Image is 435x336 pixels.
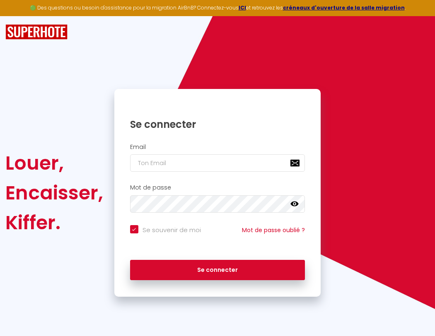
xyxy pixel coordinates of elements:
[283,4,405,11] a: créneaux d'ouverture de la salle migration
[5,208,103,238] div: Kiffer.
[5,148,103,178] div: Louer,
[130,260,305,281] button: Se connecter
[130,144,305,151] h2: Email
[130,154,305,172] input: Ton Email
[5,24,68,40] img: SuperHote logo
[239,4,246,11] a: ICI
[5,178,103,208] div: Encaisser,
[130,184,305,191] h2: Mot de passe
[242,226,305,234] a: Mot de passe oublié ?
[130,118,305,131] h1: Se connecter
